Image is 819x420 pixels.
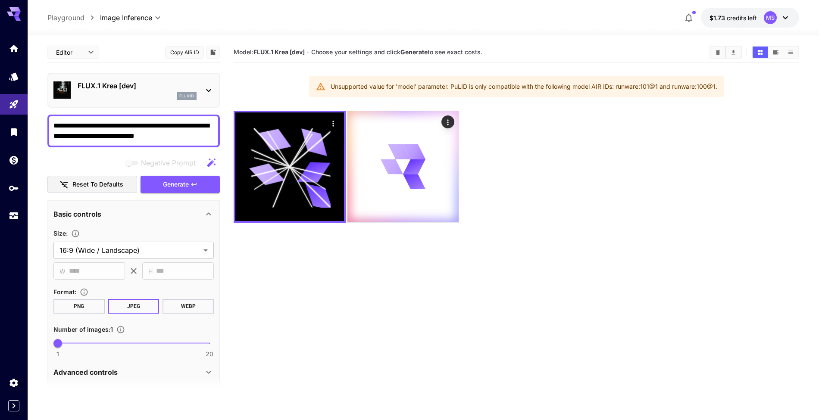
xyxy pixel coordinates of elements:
[108,299,159,314] button: JPEG
[76,288,92,296] button: Choose the file format for the output image.
[9,43,19,54] div: Home
[148,266,153,276] span: H
[710,46,742,59] div: Clear ImagesDownload All
[47,176,137,193] button: Reset to defaults
[53,77,214,103] div: FLUX.1 Krea [dev]flux1d
[113,325,128,334] button: Specify how many images to generate in a single request. Each image generation will be charged se...
[53,326,113,333] span: Number of images : 1
[331,79,717,94] div: Unsupported value for 'model' parameter. PuLID is only compatible with the following model AIR ID...
[141,176,220,193] button: Generate
[100,12,152,23] span: Image Inference
[9,183,19,193] div: API Keys
[9,127,19,137] div: Library
[47,12,100,23] nav: breadcrumb
[56,350,59,358] span: 1
[124,157,203,168] span: Negative prompts are not compatible with the selected model.
[768,47,783,58] button: Show images in video view
[53,288,76,296] span: Format :
[783,47,798,58] button: Show images in list view
[206,350,213,358] span: 20
[9,377,19,388] div: Settings
[9,211,19,221] div: Usage
[53,204,214,224] div: Basic controls
[8,400,19,411] button: Expand sidebar
[753,47,768,58] button: Show images in grid view
[9,155,19,165] div: Wallet
[163,179,189,190] span: Generate
[141,158,196,168] span: Negative Prompt
[253,48,305,56] b: FLUX.1 Krea [dev]
[47,12,84,23] a: Playground
[9,71,19,82] div: Models
[165,46,204,59] button: Copy AIR ID
[710,13,757,22] div: $1.726
[53,362,214,383] div: Advanced controls
[209,47,217,57] button: Add to library
[701,8,799,28] button: $1.726MS
[327,117,340,130] div: Actions
[68,229,83,238] button: Adjust the dimensions of the generated image by specifying its width and height in pixels, or sel...
[400,48,428,56] b: Generate
[311,48,482,56] span: Choose your settings and click to see exact costs.
[307,47,309,57] p: ·
[53,209,101,219] p: Basic controls
[59,245,200,255] span: 16:9 (Wide / Landscape)
[163,299,214,314] button: WEBP
[710,14,727,22] span: $1.73
[727,14,757,22] span: credits left
[56,48,83,57] span: Editor
[53,367,118,377] p: Advanced controls
[53,299,105,314] button: PNG
[441,115,454,128] div: Actions
[726,47,741,58] button: Download All
[53,230,68,237] span: Size :
[78,81,197,91] p: FLUX.1 Krea [dev]
[179,93,194,99] p: flux1d
[234,48,305,56] span: Model:
[710,47,725,58] button: Clear Images
[59,266,66,276] span: W
[752,46,799,59] div: Show images in grid viewShow images in video viewShow images in list view
[9,99,19,110] div: Playground
[764,11,777,24] div: MS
